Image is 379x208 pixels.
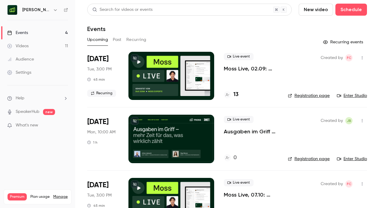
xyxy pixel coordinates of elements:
[335,4,367,16] button: Schedule
[8,193,27,200] span: Premium
[7,56,34,62] div: Audience
[7,70,31,76] div: Settings
[87,180,109,190] span: [DATE]
[345,117,353,124] span: Jara Bockx
[53,194,68,199] a: Manage
[87,66,112,72] span: Tue, 3:00 PM
[16,109,39,115] a: SpeakerHub
[7,30,28,36] div: Events
[30,194,50,199] span: Plan usage
[126,35,146,45] button: Recurring
[337,93,367,99] a: Enter Studio
[347,117,351,124] span: JB
[347,54,351,61] span: FC
[337,156,367,162] a: Enter Studio
[61,123,68,128] iframe: Noticeable Trigger
[321,54,343,61] span: Created by
[345,54,353,61] span: Felicity Cator
[321,117,343,124] span: Created by
[87,35,108,45] button: Upcoming
[22,7,51,13] h6: [PERSON_NAME] [GEOGRAPHIC_DATA]
[347,180,351,188] span: FC
[320,37,367,47] button: Recurring events
[299,4,333,16] button: New video
[87,54,109,64] span: [DATE]
[87,77,105,82] div: 45 min
[87,192,112,198] span: Tue, 3:00 PM
[43,109,55,115] span: new
[87,203,105,208] div: 45 min
[224,53,254,60] span: Live event
[92,7,153,13] div: Search for videos or events
[7,43,29,49] div: Videos
[233,154,237,162] h4: 0
[87,52,119,100] div: Sep 2 Tue, 3:00 PM (Europe/Berlin)
[224,154,237,162] a: 0
[224,179,254,186] span: Live event
[87,129,116,135] span: Mon, 10:00 AM
[7,95,68,101] li: help-dropdown-opener
[87,140,97,145] div: 1 h
[16,95,24,101] span: Help
[224,191,278,198] a: Moss Live, 07.10: Erleben Sie, wie Moss Ausgabenmanagement automatisiert
[87,115,119,163] div: Sep 22 Mon, 10:00 AM (Europe/Berlin)
[288,156,330,162] a: Registration page
[8,5,17,15] img: Moss Deutschland
[224,65,278,72] a: Moss Live, 02.09: Erleben Sie, wie Moss Ausgabenmanagement automatisiert
[321,180,343,188] span: Created by
[87,117,109,127] span: [DATE]
[87,25,106,33] h1: Events
[233,91,239,99] h4: 13
[288,93,330,99] a: Registration page
[113,35,122,45] button: Past
[224,91,239,99] a: 13
[224,116,254,123] span: Live event
[224,128,278,135] a: Ausgaben im Griff – mehr Zeit für das, was wirklich zählt
[87,90,116,97] span: Recurring
[16,122,38,129] span: What's new
[345,180,353,188] span: Felicity Cator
